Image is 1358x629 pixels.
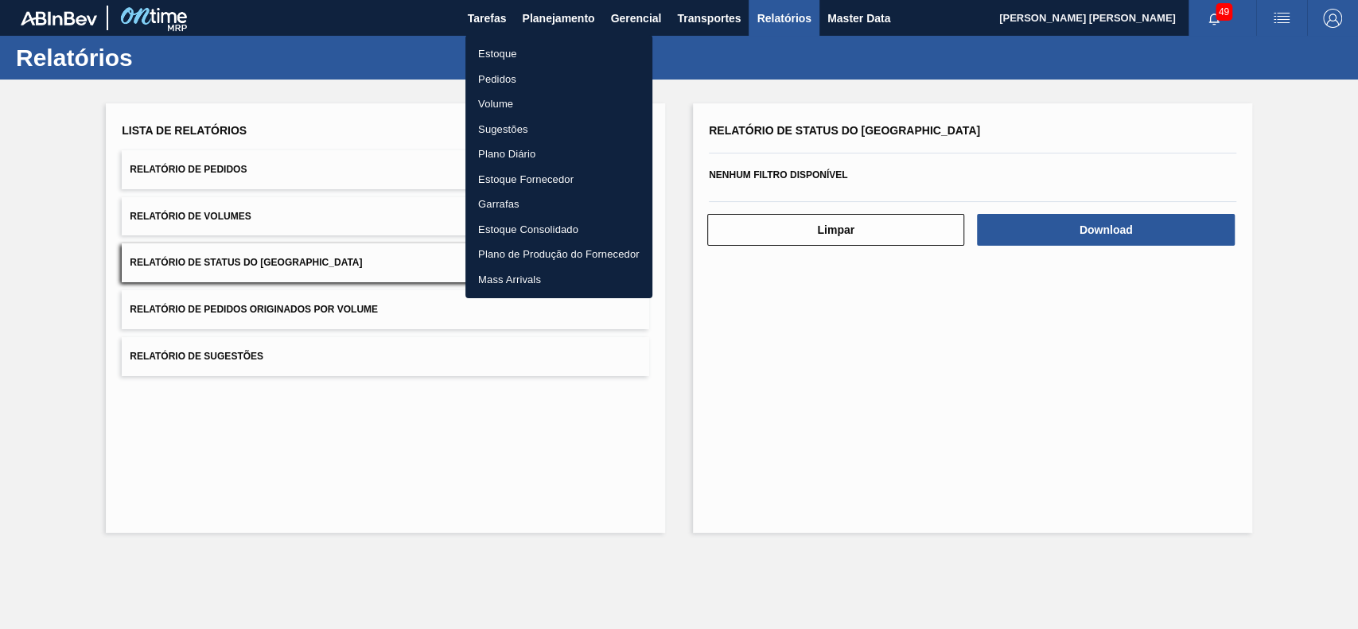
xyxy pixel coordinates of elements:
a: Volume [465,91,652,117]
a: Plano Diário [465,142,652,167]
a: Mass Arrivals [465,267,652,293]
a: Garrafas [465,192,652,217]
a: Sugestões [465,117,652,142]
a: Estoque Fornecedor [465,167,652,192]
a: Pedidos [465,67,652,92]
a: Estoque [465,41,652,67]
a: Estoque Consolidado [465,217,652,243]
a: Plano de Produção do Fornecedor [465,242,652,267]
